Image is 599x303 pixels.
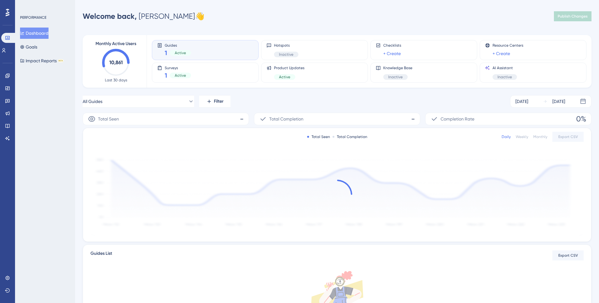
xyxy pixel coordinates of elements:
div: BETA [58,59,64,62]
button: Export CSV [552,132,584,142]
div: Total Seen [307,134,330,139]
span: Knowledge Base [383,65,412,70]
span: Active [175,50,186,55]
span: Export CSV [558,134,578,139]
span: Inactive [388,74,403,80]
div: [DATE] [515,98,528,105]
span: 0% [576,114,586,124]
span: Guides List [90,250,112,261]
span: Filter [214,98,224,105]
span: Total Completion [269,115,303,123]
span: Resource Centers [493,43,523,48]
div: Daily [502,134,511,139]
span: 1 [165,49,167,57]
span: Surveys [165,65,191,70]
span: Total Seen [98,115,119,123]
div: Total Completion [333,134,367,139]
span: Export CSV [558,253,578,258]
span: Inactive [279,52,293,57]
a: + Create [493,50,510,57]
span: - [240,114,244,124]
div: Weekly [516,134,528,139]
div: [PERSON_NAME] 👋 [83,11,204,21]
span: Completion Rate [441,115,474,123]
span: Product Updates [274,65,304,70]
span: AI Assistant [493,65,517,70]
button: Filter [199,95,230,108]
div: PERFORMANCE [20,15,46,20]
span: Checklists [383,43,401,48]
button: Export CSV [552,250,584,260]
span: Active [279,74,290,80]
div: Monthly [533,134,547,139]
button: Goals [20,41,37,53]
span: Last 30 days [105,78,127,83]
span: Active [175,73,186,78]
button: All Guides [83,95,194,108]
span: 1 [165,71,167,80]
span: Guides [165,43,191,47]
div: [DATE] [552,98,565,105]
span: Publish Changes [558,14,588,19]
span: Monthly Active Users [96,40,136,48]
span: Inactive [498,74,512,80]
text: 10,861 [109,59,123,65]
span: Welcome back, [83,12,137,21]
button: Dashboard [20,28,49,39]
span: Hotspots [274,43,298,48]
button: Publish Changes [554,11,591,21]
button: Impact ReportsBETA [20,55,64,66]
span: All Guides [83,98,102,105]
a: + Create [383,50,401,57]
span: - [411,114,415,124]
